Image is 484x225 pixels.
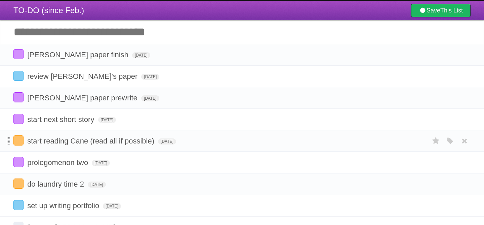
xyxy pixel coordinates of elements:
[132,52,150,58] span: [DATE]
[27,201,101,210] span: set up writing portfolio
[430,135,442,147] label: Star task
[103,203,121,209] span: [DATE]
[98,117,116,123] span: [DATE]
[13,49,24,59] label: Done
[13,200,24,210] label: Done
[440,7,463,14] b: This List
[27,72,139,81] span: review [PERSON_NAME]'s paper
[27,158,90,167] span: prolegomenon two
[13,157,24,167] label: Done
[13,92,24,102] label: Done
[13,71,24,81] label: Done
[13,114,24,124] label: Done
[141,95,159,101] span: [DATE]
[88,182,106,188] span: [DATE]
[27,180,86,188] span: do laundry time 2
[27,115,96,124] span: start next short story
[411,4,471,17] a: SaveThis List
[27,137,156,145] span: start reading Cane (read all if possible)
[27,51,130,59] span: [PERSON_NAME] paper finish
[13,6,84,15] span: TO-DO (since Feb.)
[92,160,110,166] span: [DATE]
[141,74,159,80] span: [DATE]
[158,138,176,144] span: [DATE]
[13,135,24,146] label: Done
[27,94,139,102] span: [PERSON_NAME] paper prewrite
[13,179,24,189] label: Done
